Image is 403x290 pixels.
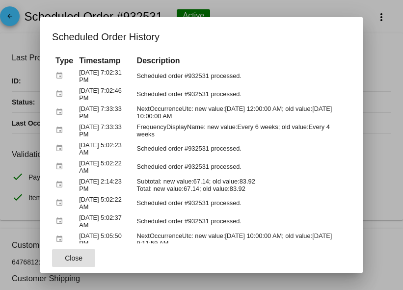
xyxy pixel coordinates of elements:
[55,232,67,247] mat-icon: event
[134,85,350,103] td: Scheduled order #932531 processed.
[77,104,133,121] td: [DATE] 7:33:33 PM
[77,55,133,66] th: Timestamp
[53,55,76,66] th: Type
[77,231,133,248] td: [DATE] 5:05:50 PM
[134,194,350,211] td: Scheduled order #932531 processed.
[134,122,350,139] td: FrequencyDisplayName: new value:Every 6 weeks; old value:Every 4 weeks
[55,123,67,138] mat-icon: event
[134,231,350,248] td: NextOccurrenceUtc: new value:[DATE] 10:00:00 AM; old value:[DATE] 9:11:59 AM
[52,249,95,267] button: Close dialog
[55,195,67,211] mat-icon: event
[55,68,67,83] mat-icon: event
[77,85,133,103] td: [DATE] 7:02:46 PM
[134,212,350,230] td: Scheduled order #932531 processed.
[134,104,350,121] td: NextOccurrenceUtc: new value:[DATE] 12:00:00 AM; old value:[DATE] 10:00:00 AM
[134,158,350,175] td: Scheduled order #932531 processed.
[134,67,350,84] td: Scheduled order #932531 processed.
[77,67,133,84] td: [DATE] 7:02:31 PM
[52,29,351,45] h1: Scheduled Order History
[55,177,67,192] mat-icon: event
[77,194,133,211] td: [DATE] 5:02:22 AM
[134,55,350,66] th: Description
[77,140,133,157] td: [DATE] 5:02:23 AM
[77,158,133,175] td: [DATE] 5:02:22 AM
[55,159,67,174] mat-icon: event
[55,213,67,229] mat-icon: event
[65,254,82,262] span: Close
[77,176,133,193] td: [DATE] 2:14:23 PM
[77,122,133,139] td: [DATE] 7:33:33 PM
[134,176,350,193] td: Subtotal: new value:67.14; old value:83.92 Total: new value:67.14; old value:83.92
[55,105,67,120] mat-icon: event
[55,86,67,102] mat-icon: event
[134,140,350,157] td: Scheduled order #932531 processed.
[55,141,67,156] mat-icon: event
[77,212,133,230] td: [DATE] 5:02:37 AM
